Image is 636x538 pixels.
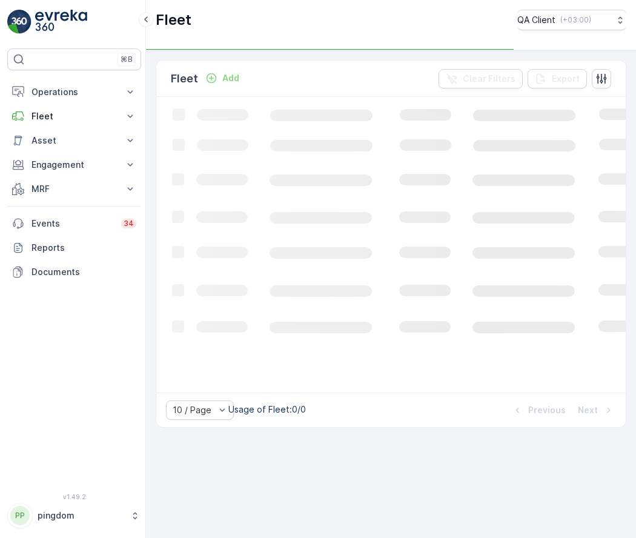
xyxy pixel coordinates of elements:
[171,70,198,87] p: Fleet
[528,69,587,88] button: Export
[7,10,31,34] img: logo
[510,403,567,417] button: Previous
[528,404,566,416] p: Previous
[7,503,141,528] button: PPpingdom
[552,73,580,85] p: Export
[463,73,515,85] p: Clear Filters
[38,510,124,522] p: pingdom
[31,134,117,147] p: Asset
[517,10,626,30] button: QA Client(+03:00)
[222,72,239,84] p: Add
[31,86,117,98] p: Operations
[200,71,244,85] button: Add
[31,110,117,122] p: Fleet
[31,183,117,195] p: MRF
[7,153,141,177] button: Engagement
[31,266,136,278] p: Documents
[156,10,191,30] p: Fleet
[7,211,141,236] a: Events34
[124,219,134,228] p: 34
[7,236,141,260] a: Reports
[228,403,306,416] p: Usage of Fleet : 0/0
[7,104,141,128] button: Fleet
[35,10,87,34] img: logo_light-DOdMpM7g.png
[31,218,114,230] p: Events
[7,80,141,104] button: Operations
[7,128,141,153] button: Asset
[560,15,591,25] p: ( +03:00 )
[7,260,141,284] a: Documents
[517,14,555,26] p: QA Client
[439,69,523,88] button: Clear Filters
[31,159,117,171] p: Engagement
[577,403,616,417] button: Next
[578,404,598,416] p: Next
[121,55,133,64] p: ⌘B
[7,493,141,500] span: v 1.49.2
[31,242,136,254] p: Reports
[10,506,30,525] div: PP
[7,177,141,201] button: MRF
